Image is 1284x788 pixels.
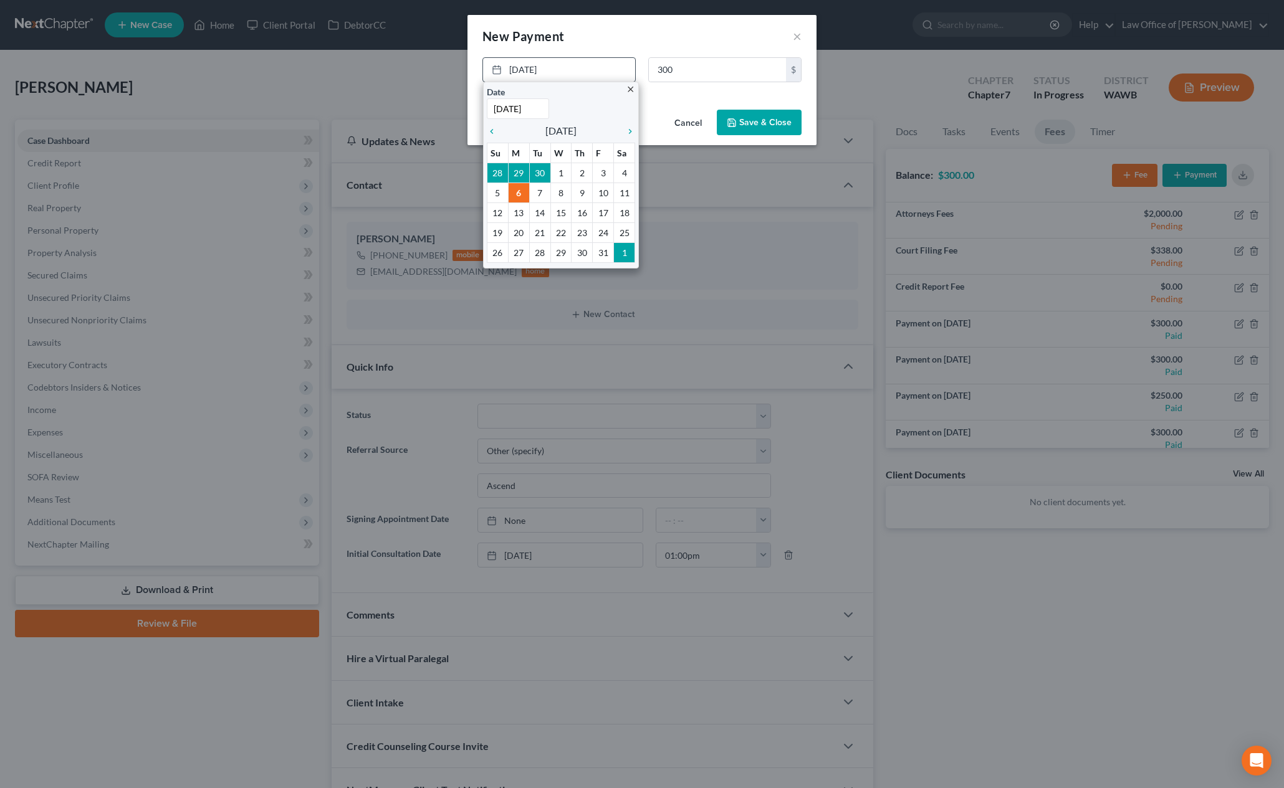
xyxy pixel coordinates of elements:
td: 24 [593,222,614,242]
td: 28 [529,242,550,262]
i: close [626,85,635,94]
input: 1/1/2013 [487,98,549,119]
td: 29 [508,163,529,183]
td: 13 [508,202,529,222]
td: 15 [550,202,572,222]
td: 5 [487,183,509,202]
td: 30 [572,242,593,262]
a: chevron_right [619,123,635,138]
td: 18 [614,202,635,222]
td: 23 [572,222,593,242]
td: 11 [614,183,635,202]
th: F [593,143,614,163]
td: 4 [614,163,635,183]
i: chevron_right [619,126,635,136]
th: W [550,143,572,163]
td: 20 [508,222,529,242]
label: Date [487,85,505,98]
th: M [508,143,529,163]
a: chevron_left [487,123,503,138]
td: 19 [487,222,509,242]
a: [DATE] [483,58,635,82]
div: $ [786,58,801,82]
td: 2 [572,163,593,183]
td: 21 [529,222,550,242]
td: 14 [529,202,550,222]
div: Open Intercom Messenger [1242,746,1272,776]
td: 27 [508,242,529,262]
th: Tu [529,143,550,163]
th: Sa [614,143,635,163]
td: 28 [487,163,509,183]
button: Save & Close [717,110,802,136]
td: 22 [550,222,572,242]
td: 8 [550,183,572,202]
span: [DATE] [545,123,577,138]
td: 29 [550,242,572,262]
th: Su [487,143,509,163]
i: chevron_left [487,126,503,136]
td: 30 [529,163,550,183]
td: 31 [593,242,614,262]
button: Cancel [664,111,712,136]
td: 25 [614,222,635,242]
td: 6 [508,183,529,202]
input: 0.00 [649,58,786,82]
th: Th [572,143,593,163]
td: 1 [550,163,572,183]
td: 7 [529,183,550,202]
td: 10 [593,183,614,202]
td: 12 [487,202,509,222]
button: × [793,29,802,44]
td: 3 [593,163,614,183]
td: 17 [593,202,614,222]
td: 9 [572,183,593,202]
td: 1 [614,242,635,262]
td: 16 [572,202,593,222]
a: close [626,82,635,96]
span: New Payment [482,29,564,44]
td: 26 [487,242,509,262]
